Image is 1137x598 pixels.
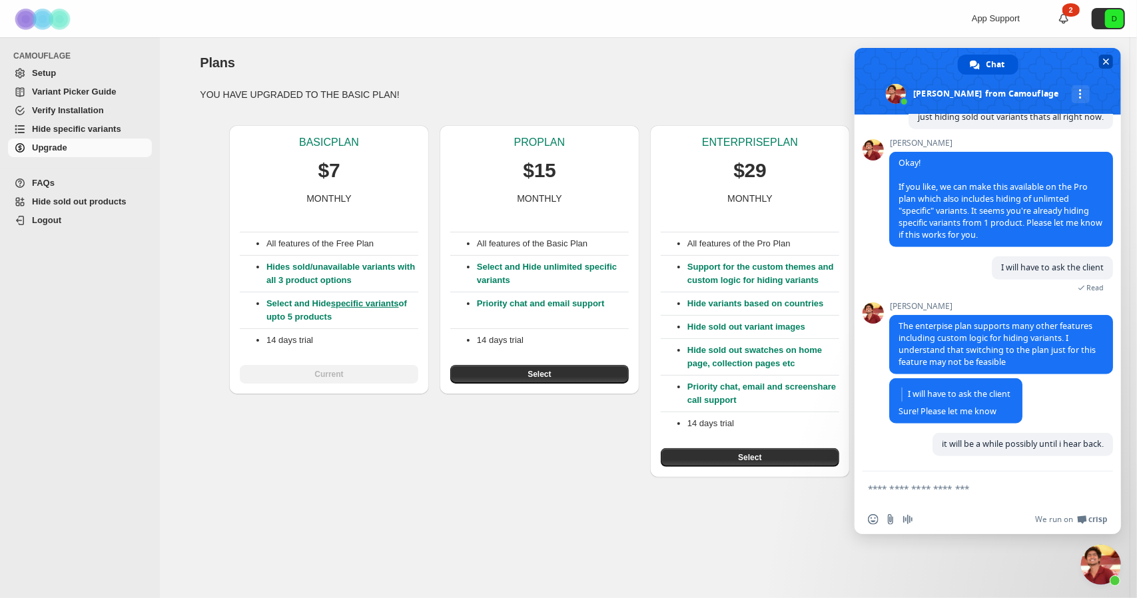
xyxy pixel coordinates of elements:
[8,211,152,230] a: Logout
[1072,85,1090,103] div: More channels
[266,297,418,324] p: Select and Hide of upto 5 products
[901,388,1010,402] span: I will have to ask the client
[8,192,152,211] a: Hide sold out products
[517,192,562,205] p: MONTHLY
[1001,262,1104,273] span: I will have to ask the client
[477,260,629,287] p: Select and Hide unlimited specific variants
[899,388,1013,417] span: Sure! Please let me know
[477,334,629,347] p: 14 days trial
[1088,514,1108,525] span: Crisp
[523,157,556,184] p: $15
[8,64,152,83] a: Setup
[702,136,798,149] p: ENTERPRISE PLAN
[32,178,55,188] span: FAQs
[1112,15,1117,23] text: D
[1092,8,1125,29] button: Avatar with initials D
[8,83,152,101] a: Variant Picker Guide
[266,260,418,287] p: Hides sold/unavailable variants with all 3 product options
[514,136,565,149] p: PRO PLAN
[477,297,629,324] p: Priority chat and email support
[972,13,1020,23] span: App Support
[13,51,153,61] span: CAMOUFLAGE
[8,101,152,120] a: Verify Installation
[32,68,56,78] span: Setup
[687,320,839,334] p: Hide sold out variant images
[958,55,1018,75] div: Chat
[1057,12,1070,25] a: 2
[1035,514,1073,525] span: We run on
[727,192,772,205] p: MONTHLY
[32,143,67,152] span: Upgrade
[32,215,61,225] span: Logout
[331,298,399,308] a: specific variants
[450,365,629,384] button: Select
[1081,545,1121,585] div: Close chat
[318,157,340,184] p: $7
[8,139,152,157] a: Upgrade
[200,55,234,70] span: Plans
[477,237,629,250] p: All features of the Basic Plan
[687,417,839,430] p: 14 days trial
[885,514,896,525] span: Send a file
[528,369,551,380] span: Select
[903,514,913,525] span: Audio message
[868,514,879,525] span: Insert an emoji
[687,297,839,310] p: Hide variants based on countries
[1035,514,1108,525] a: We run onCrisp
[899,320,1096,368] span: The enterpise plan supports many other features including custom logic for hiding variants. I und...
[986,55,1005,75] span: Chat
[1086,283,1104,292] span: Read
[687,237,839,250] p: All features of the Pro Plan
[32,105,104,115] span: Verify Installation
[266,237,418,250] p: All features of the Free Plan
[687,344,839,370] p: Hide sold out swatches on home page, collection pages etc
[733,157,766,184] p: $29
[661,448,839,467] button: Select
[306,192,351,205] p: MONTHLY
[687,380,839,407] p: Priority chat, email and screenshare call support
[687,260,839,287] p: Support for the custom themes and custom logic for hiding variants
[918,111,1104,123] span: just hiding sold out variants thats all right now.
[32,87,116,97] span: Variant Picker Guide
[266,334,418,347] p: 14 days trial
[942,438,1104,449] span: it will be a while possibly until i hear back.
[32,124,121,134] span: Hide specific variants
[1099,55,1113,69] span: Close chat
[32,196,127,206] span: Hide sold out products
[868,483,1078,495] textarea: Compose your message...
[8,120,152,139] a: Hide specific variants
[738,452,761,463] span: Select
[1062,3,1080,17] div: 2
[200,88,1089,101] p: YOU HAVE UPGRADED TO THE BASIC PLAN!
[889,302,1113,311] span: [PERSON_NAME]
[11,1,77,37] img: Camouflage
[299,136,359,149] p: BASIC PLAN
[899,157,1102,240] span: Okay! If you like, we can make this available on the Pro plan which also includes hiding of unlim...
[8,174,152,192] a: FAQs
[1105,9,1124,28] span: Avatar with initials D
[889,139,1113,148] span: [PERSON_NAME]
